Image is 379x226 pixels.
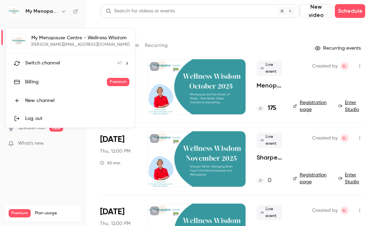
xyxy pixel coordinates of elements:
[25,115,129,122] div: Log out
[25,60,60,67] span: Switch channel
[25,79,107,85] div: Billing
[25,97,129,104] div: New channel
[107,78,129,86] span: Premium
[117,60,122,67] span: 41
